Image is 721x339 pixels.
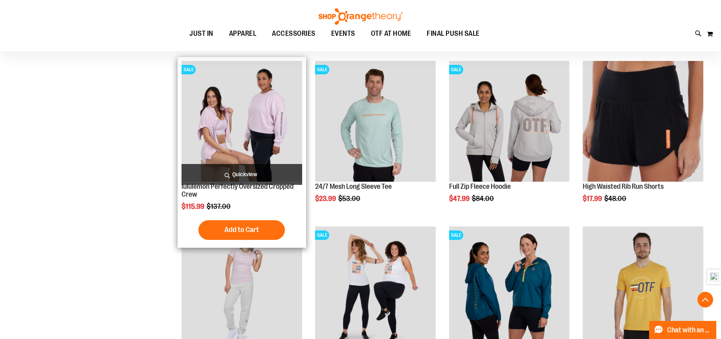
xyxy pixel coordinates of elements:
[583,61,703,183] a: High Waisted Rib Run Shorts
[449,61,570,182] img: Main Image of 1457091
[272,25,316,42] span: ACCESSORIES
[182,25,221,43] a: JUST IN
[604,195,627,203] span: $48.00
[449,182,511,190] a: Full Zip Fleece Hoodie
[449,230,463,240] span: SALE
[189,25,213,42] span: JUST IN
[667,326,712,334] span: Chat with an Expert
[182,61,302,183] a: lululemon Perfectly Oversized Cropped CrewSALE
[472,195,495,203] span: $84.00
[583,182,664,190] a: High Waisted Rib Run Shorts
[311,57,440,223] div: product
[198,220,285,240] button: Add to Cart
[338,195,361,203] span: $53.00
[315,61,436,183] a: Main Image of 1457095SALE
[427,25,480,42] span: FINAL PUSH SALE
[182,182,294,198] a: lululemon Perfectly Oversized Cropped Crew
[323,25,363,43] a: EVENTS
[182,164,302,185] a: Quickview
[449,195,471,203] span: $47.99
[224,225,259,234] span: Add to Cart
[315,182,392,190] a: 24/7 Mesh Long Sleeve Tee
[264,25,323,43] a: ACCESSORIES
[363,25,419,43] a: OTF AT HOME
[331,25,355,42] span: EVENTS
[583,61,703,182] img: High Waisted Rib Run Shorts
[449,65,463,74] span: SALE
[419,25,488,42] a: FINAL PUSH SALE
[178,57,306,247] div: product
[449,61,570,183] a: Main Image of 1457091SALE
[317,8,404,25] img: Shop Orangetheory
[315,195,337,203] span: $23.99
[182,65,196,74] span: SALE
[583,195,603,203] span: $17.99
[229,25,257,42] span: APPAREL
[182,203,205,210] span: $115.99
[221,25,264,43] a: APPAREL
[315,65,329,74] span: SALE
[371,25,411,42] span: OTF AT HOME
[315,61,436,182] img: Main Image of 1457095
[315,230,329,240] span: SALE
[579,57,707,223] div: product
[445,57,574,223] div: product
[182,61,302,182] img: lululemon Perfectly Oversized Cropped Crew
[207,203,232,210] span: $137.00
[649,321,717,339] button: Chat with an Expert
[697,292,713,308] button: Back To Top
